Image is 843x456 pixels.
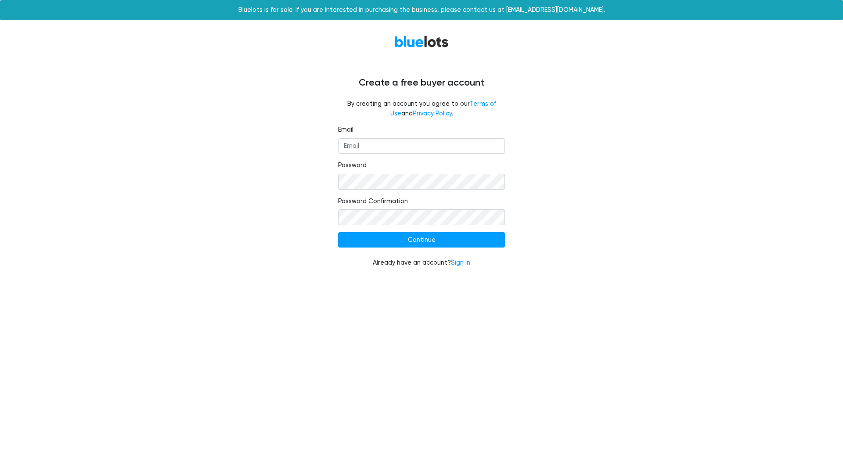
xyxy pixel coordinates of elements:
[338,125,353,135] label: Email
[451,259,470,266] a: Sign in
[158,77,685,89] h4: Create a free buyer account
[338,258,505,268] div: Already have an account?
[394,35,449,48] a: BlueLots
[338,138,505,154] input: Email
[338,232,505,248] input: Continue
[338,99,505,118] fieldset: By creating an account you agree to our and .
[338,197,408,206] label: Password Confirmation
[390,100,496,117] a: Terms of Use
[338,161,367,170] label: Password
[413,110,452,117] a: Privacy Policy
